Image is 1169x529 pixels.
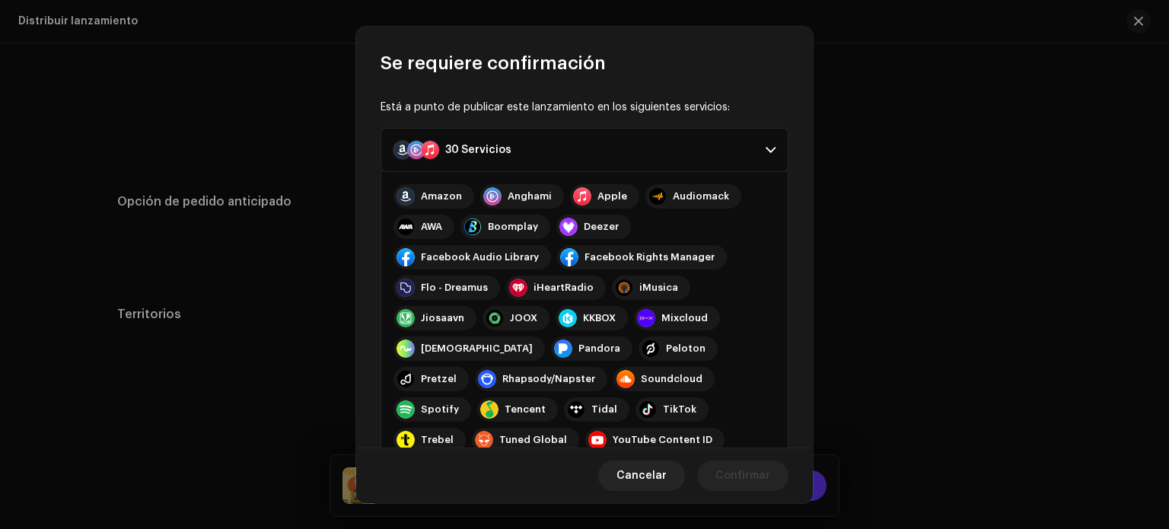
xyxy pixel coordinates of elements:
[502,373,595,385] div: Rhapsody/Napster
[421,221,442,233] div: AWA
[598,460,685,490] button: Cancelar
[421,373,457,385] div: Pretzel
[673,190,729,202] div: Audiomack
[421,343,533,355] div: [DEMOGRAPHIC_DATA]
[663,403,696,416] div: TikTok
[591,403,617,416] div: Tidal
[508,190,552,202] div: Anghami
[578,343,620,355] div: Pandora
[505,403,546,416] div: Tencent
[597,190,627,202] div: Apple
[421,282,488,294] div: Flo - Dreamus
[421,190,462,202] div: Amazon
[584,251,715,263] div: Facebook Rights Manager
[613,434,712,446] div: YouTube Content ID
[488,221,538,233] div: Boomplay
[381,172,788,496] p-accordion-content: 30 Servicios
[421,251,539,263] div: Facebook Audio Library
[715,460,770,490] span: Confirmar
[510,312,537,324] div: JOOX
[381,100,788,116] div: Está a punto de publicar este lanzamiento en los siguientes servicios:
[639,282,678,294] div: iMusica
[697,460,788,490] button: Confirmar
[534,282,594,294] div: iHeartRadio
[421,434,454,446] div: Trebel
[445,144,511,156] div: 30 Servicios
[583,312,616,324] div: KKBOX
[421,403,459,416] div: Spotify
[616,460,667,490] span: Cancelar
[499,434,567,446] div: Tuned Global
[661,312,708,324] div: Mixcloud
[584,221,619,233] div: Deezer
[381,128,788,172] p-accordion-header: 30 Servicios
[666,343,706,355] div: Peloton
[421,312,464,324] div: Jiosaavn
[641,373,702,385] div: Soundcloud
[381,51,606,75] span: Se requiere confirmación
